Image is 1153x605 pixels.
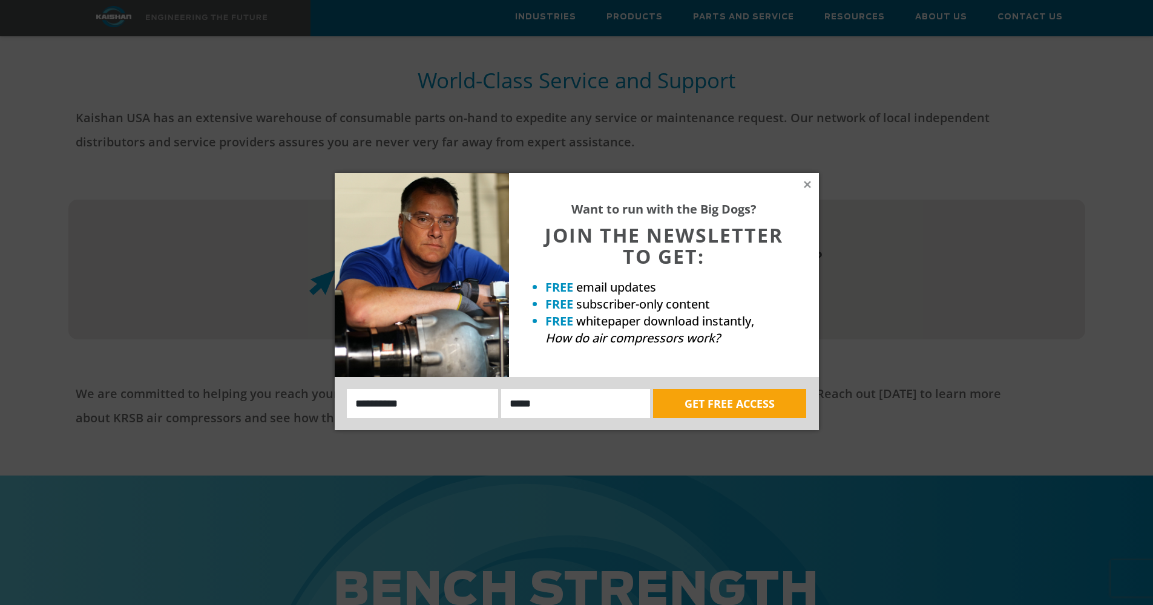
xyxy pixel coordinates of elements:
[545,330,720,346] em: How do air compressors work?
[802,179,813,190] button: Close
[347,389,499,418] input: Name:
[571,201,757,217] strong: Want to run with the Big Dogs?
[576,279,656,295] span: email updates
[653,389,806,418] button: GET FREE ACCESS
[545,279,573,295] strong: FREE
[545,296,573,312] strong: FREE
[576,296,710,312] span: subscriber-only content
[576,313,754,329] span: whitepaper download instantly,
[501,389,650,418] input: Email
[545,222,783,269] span: JOIN THE NEWSLETTER TO GET:
[545,313,573,329] strong: FREE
